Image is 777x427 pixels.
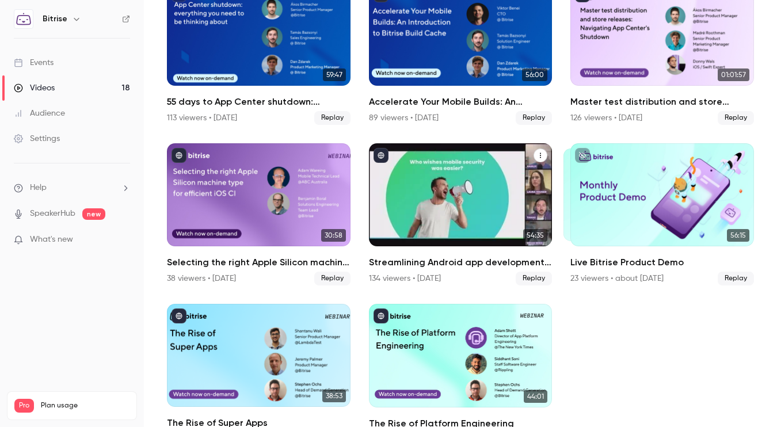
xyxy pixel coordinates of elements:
span: Pro [14,399,34,413]
span: What's new [30,234,73,246]
a: 30:58Selecting the right Apple Silicon machine type for efficient iOS CI38 viewers • [DATE]Replay [167,143,351,285]
div: 23 viewers • about [DATE] [570,273,664,284]
div: 89 viewers • [DATE] [369,112,439,124]
a: 54:35Streamlining Android app development and release processes134 viewers • [DATE]Replay [369,143,553,285]
span: 56:15 [727,229,749,242]
div: 113 viewers • [DATE] [167,112,237,124]
img: Bitrise [14,10,33,28]
button: unpublished [575,148,590,163]
button: published [374,148,389,163]
span: Help [30,182,47,194]
span: 59:47 [323,68,346,81]
div: 126 viewers • [DATE] [570,112,642,124]
h2: Master test distribution and store releases: Navigating App Center's Shutdown [570,95,754,109]
div: Settings [14,133,60,144]
a: SpeakerHub [30,208,75,220]
span: Replay [314,272,351,285]
span: Replay [718,272,754,285]
span: 01:01:57 [718,68,749,81]
span: new [82,208,105,220]
span: Replay [718,111,754,125]
div: Audience [14,108,65,119]
li: Selecting the right Apple Silicon machine type for efficient iOS CI [167,143,351,285]
h2: Streamlining Android app development and release processes [369,256,553,269]
button: published [374,308,389,323]
button: published [172,148,186,163]
span: 44:01 [524,390,547,403]
a: 56:1556:15Live Bitrise Product Demo23 viewers • about [DATE]Replay [570,143,754,285]
span: Replay [516,111,552,125]
h2: Accelerate Your Mobile Builds: An Introduction to Bitrise Build Cache [369,95,553,109]
div: Events [14,57,54,68]
div: 134 viewers • [DATE] [369,273,441,284]
h2: 55 days to App Center shutdown: everything you need to be thinking about [167,95,351,109]
div: 38 viewers • [DATE] [167,273,236,284]
h2: Live Bitrise Product Demo [570,256,754,269]
li: Live Bitrise Product Demo [570,143,754,285]
span: Replay [516,272,552,285]
h6: Bitrise [43,13,67,25]
li: Streamlining Android app development and release processes [369,143,553,285]
span: Plan usage [41,401,129,410]
span: 54:35 [523,229,547,242]
span: 38:53 [322,390,346,402]
div: Videos [14,82,55,94]
span: Replay [314,111,351,125]
li: help-dropdown-opener [14,182,130,194]
span: 30:58 [321,229,346,242]
h2: Selecting the right Apple Silicon machine type for efficient iOS CI [167,256,351,269]
span: 56:00 [522,68,547,81]
button: published [172,308,186,323]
